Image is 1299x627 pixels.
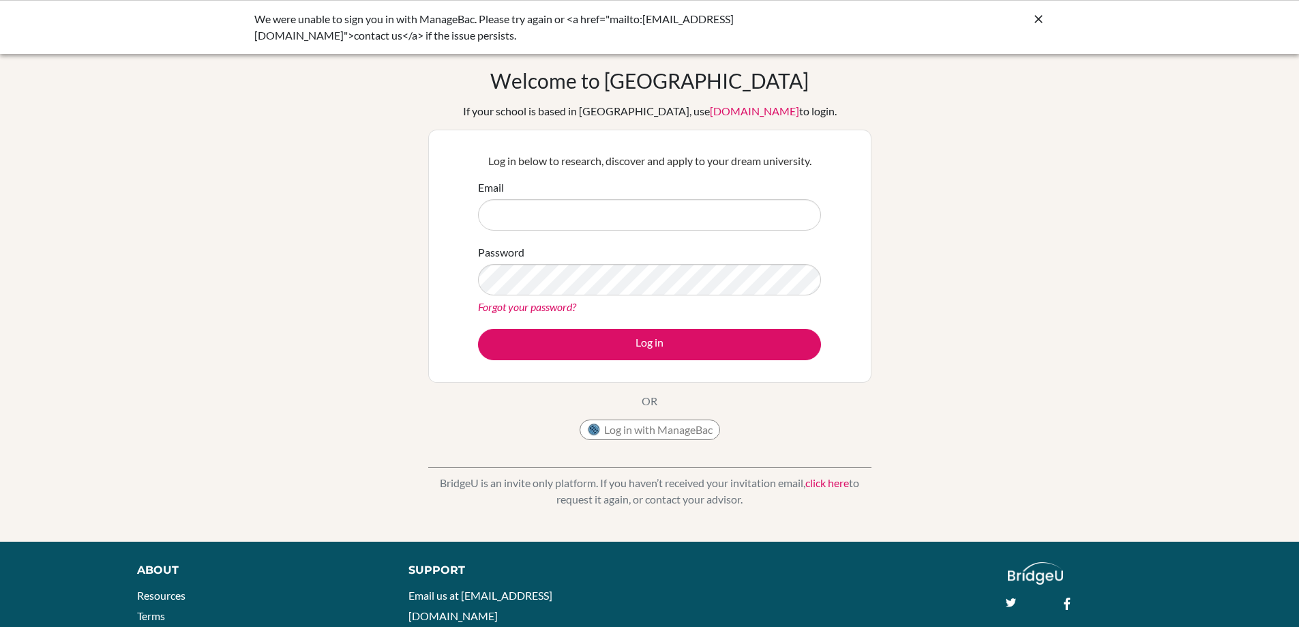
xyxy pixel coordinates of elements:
a: Resources [137,589,185,602]
div: We were unable to sign you in with ManageBac. Please try again or <a href="mailto:[EMAIL_ADDRESS]... [254,11,841,44]
div: About [137,562,378,579]
a: Email us at [EMAIL_ADDRESS][DOMAIN_NAME] [408,589,552,622]
a: [DOMAIN_NAME] [710,104,799,117]
button: Log in with ManageBac [580,420,720,440]
label: Email [478,179,504,196]
a: Forgot your password? [478,300,576,313]
p: Log in below to research, discover and apply to your dream university. [478,153,821,169]
p: OR [642,393,657,409]
p: BridgeU is an invite only platform. If you haven’t received your invitation email, to request it ... [428,475,871,508]
button: Log in [478,329,821,360]
div: Support [408,562,633,579]
a: click here [805,476,849,489]
label: Password [478,244,524,261]
h1: Welcome to [GEOGRAPHIC_DATA] [490,68,809,93]
a: Terms [137,609,165,622]
img: logo_white@2x-f4f0deed5e89b7ecb1c2cc34c3e3d731f90f0f143d5ea2071677605dd97b5244.png [1008,562,1063,585]
div: If your school is based in [GEOGRAPHIC_DATA], use to login. [463,103,837,119]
